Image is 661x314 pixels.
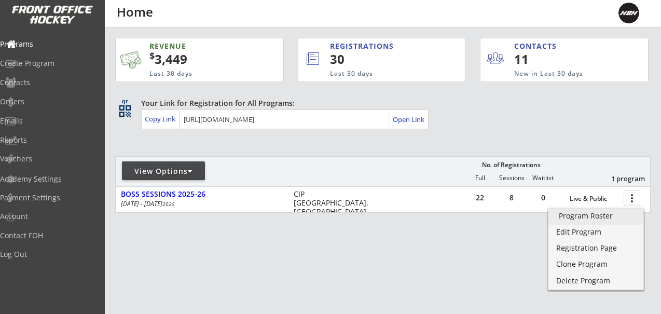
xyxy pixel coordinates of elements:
div: Clone Program [556,261,636,268]
div: REGISTRATIONS [330,41,422,51]
div: Last 30 days [149,70,239,78]
a: Edit Program [548,225,643,241]
div: BOSS SESSIONS 2025-26 [121,190,283,199]
div: REVENUE [149,41,239,51]
button: more_vert [624,190,640,206]
div: Copy Link [145,114,177,124]
div: Live & Public [570,195,618,202]
div: CIP [GEOGRAPHIC_DATA], [GEOGRAPHIC_DATA] [294,190,375,216]
div: Your Link for Registration for All Programs: [141,98,618,108]
div: Waitlist [527,174,558,182]
div: Delete Program [556,277,636,284]
a: Open Link [393,112,425,127]
a: Registration Page [548,241,643,257]
a: Program Roster [548,209,643,225]
div: Sessions [496,174,527,182]
div: qr [118,98,131,105]
div: CONTACTS [514,41,561,51]
div: Full [464,174,495,182]
div: 11 [514,50,578,68]
div: [DATE] - [DATE] [121,201,280,207]
div: 1 program [591,174,645,183]
div: 0 [528,194,559,201]
div: Program Roster [559,212,633,220]
div: 30 [330,50,431,68]
div: 3,449 [149,50,251,68]
div: No. of Registrations [479,161,543,169]
div: New in Last 30 days [514,70,600,78]
div: Registration Page [556,244,636,252]
div: Edit Program [556,228,636,236]
em: 2025 [162,200,175,208]
div: 8 [496,194,527,201]
div: Open Link [393,115,425,124]
div: View Options [122,166,205,176]
sup: $ [149,49,155,62]
button: qr_code [117,103,133,119]
div: 22 [464,194,495,201]
div: Last 30 days [330,70,423,78]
